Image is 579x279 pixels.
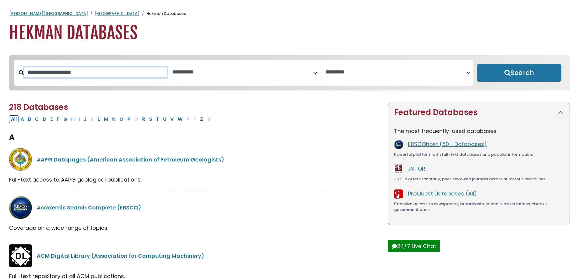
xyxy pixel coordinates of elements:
button: Filter Results V [169,115,176,123]
button: Filter Results C [33,115,41,123]
div: Powerful platform with full-text databases and popular information. [394,151,564,158]
button: Filter Results A [19,115,26,123]
button: Filter Results H [69,115,76,123]
button: Filter Results B [26,115,33,123]
button: Filter Results U [161,115,168,123]
a: ProQuest Databases (All) [408,190,477,197]
li: Hekman Databases [139,11,186,17]
h1: Hekman Databases [9,23,570,43]
button: Filter Results O [118,115,125,123]
button: Submit for Search Results [477,64,561,82]
span: 218 Databases [9,102,68,113]
button: Filter Results D [41,115,48,123]
a: [PERSON_NAME][GEOGRAPHIC_DATA] [9,11,88,16]
button: Filter Results W [176,115,184,123]
a: JSTOR [408,165,425,172]
a: Academic Search Complete (EBSCO) [37,204,141,211]
nav: Search filters [9,55,570,90]
button: All [9,115,18,123]
button: 24/7 Live Chat [388,240,440,252]
p: The most frequently-used databases [394,127,564,135]
button: Filter Results P [126,115,132,123]
textarea: Search [172,69,313,76]
h3: A [9,133,380,142]
nav: breadcrumb [9,11,570,17]
div: Coverage on a wide range of topics. [9,224,380,232]
button: Filter Results J [82,115,89,123]
textarea: Search [325,69,466,76]
button: Filter Results G [62,115,69,123]
button: Filter Results T [154,115,161,123]
div: Extensive access to newspapers, broadcasts, journals, dissertations, ebooks, government docs. [394,201,564,213]
a: AAPG Datapages (American Association of Petroleum Geologists) [37,156,224,163]
button: Filter Results N [110,115,117,123]
div: Alpha-list to filter by first letter of database name [9,115,214,123]
a: [GEOGRAPHIC_DATA] [95,11,139,16]
a: EBSCOhost (50+ Databases) [408,140,487,148]
div: Full-text access to AAPG geological publications. [9,175,380,184]
a: ACM Digital Library (Association for Computing Machinery) [37,252,204,260]
button: Filter Results I [77,115,82,123]
button: Featured Databases [388,103,570,122]
button: Filter Results Z [198,115,205,123]
button: Filter Results L [96,115,102,123]
button: Filter Results R [140,115,147,123]
input: Search database by title or keyword [24,67,167,77]
button: Filter Results F [55,115,61,123]
div: JSTOR offers scholarly, peer-reviewed journals across numerous disciplines. [394,176,564,182]
button: Filter Results S [147,115,154,123]
button: Filter Results M [102,115,110,123]
button: Filter Results E [49,115,55,123]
